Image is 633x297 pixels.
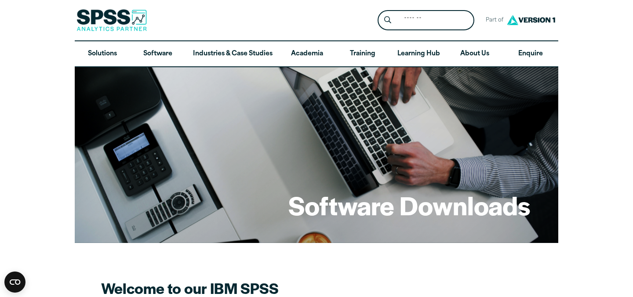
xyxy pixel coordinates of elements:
a: Industries & Case Studies [186,41,280,67]
button: Open CMP widget [4,272,25,293]
h1: Software Downloads [288,188,530,222]
span: Part of [481,14,505,27]
button: Search magnifying glass icon [380,12,396,29]
img: Version1 Logo [505,12,557,28]
img: SPSS Analytics Partner [76,9,147,31]
a: Enquire [503,41,558,67]
form: Site Header Search Form [378,10,474,31]
a: Learning Hub [390,41,447,67]
a: About Us [447,41,502,67]
a: Solutions [75,41,130,67]
a: Training [335,41,390,67]
nav: Desktop version of site main menu [75,41,558,67]
svg: Search magnifying glass icon [384,16,391,24]
a: Software [130,41,186,67]
a: Academia [280,41,335,67]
